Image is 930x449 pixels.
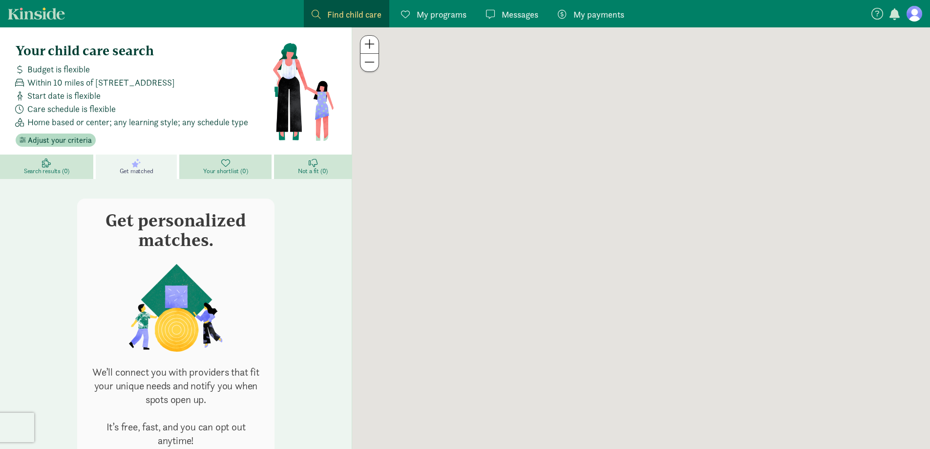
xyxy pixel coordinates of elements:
a: Not a fit (0) [274,155,352,179]
span: Care schedule is flexible [27,102,116,115]
span: Get matched [120,167,153,175]
p: We’ll connect you with providers that fit your unique needs and notify you when spots open up. It... [89,365,263,448]
span: My payments [573,8,624,21]
button: Adjust your criteria [16,134,96,147]
span: Start date is flexible [27,89,101,102]
span: Not a fit (0) [298,167,328,175]
span: Home based or center; any learning style; any schedule type [27,115,248,129]
span: Find child care [327,8,381,21]
a: Kinside [8,7,65,20]
span: Within 10 miles of [STREET_ADDRESS] [27,76,175,89]
span: My programs [417,8,466,21]
span: Adjust your criteria [28,135,92,146]
a: Your shortlist (0) [179,155,274,179]
h4: Your child care search [16,43,272,59]
span: Your shortlist (0) [203,167,248,175]
h3: Get personalized matches. [89,210,263,249]
span: Search results (0) [24,167,69,175]
span: Messages [502,8,538,21]
span: Budget is flexible [27,63,90,76]
a: Get matched [96,155,179,179]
